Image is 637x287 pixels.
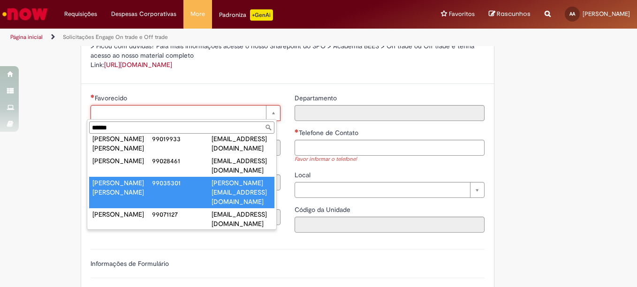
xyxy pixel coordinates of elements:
[152,156,212,166] div: 99028461
[92,134,152,153] div: [PERSON_NAME] [PERSON_NAME]
[92,210,152,219] div: [PERSON_NAME]
[92,156,152,166] div: [PERSON_NAME]
[212,134,271,153] div: [EMAIL_ADDRESS][DOMAIN_NAME]
[87,136,276,229] ul: Favorecido
[152,134,212,143] div: 99019933
[212,210,271,228] div: [EMAIL_ADDRESS][DOMAIN_NAME]
[212,178,271,206] div: [PERSON_NAME][EMAIL_ADDRESS][DOMAIN_NAME]
[92,178,152,197] div: [PERSON_NAME] [PERSON_NAME]
[152,178,212,188] div: 99035301
[152,210,212,219] div: 99071127
[212,156,271,175] div: [EMAIL_ADDRESS][DOMAIN_NAME]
